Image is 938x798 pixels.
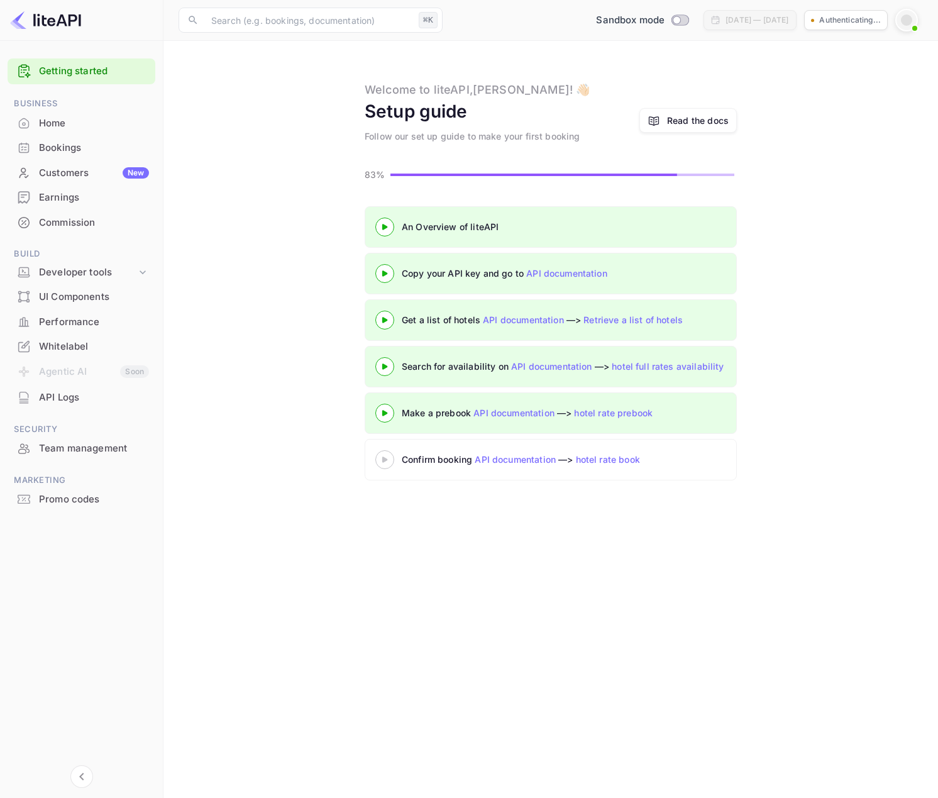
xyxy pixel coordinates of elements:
a: Getting started [39,64,149,79]
a: Read the docs [639,108,737,133]
div: Home [39,116,149,131]
a: API documentation [526,268,607,279]
div: Bookings [8,136,155,160]
div: Whitelabel [39,340,149,354]
div: New [123,167,149,179]
a: Home [8,111,155,135]
div: Getting started [8,58,155,84]
div: API Logs [8,385,155,410]
a: UI Components [8,285,155,308]
a: hotel full rates availability [612,361,724,372]
div: Earnings [39,191,149,205]
div: Developer tools [39,265,136,280]
div: UI Components [39,290,149,304]
input: Search (e.g. bookings, documentation) [204,8,414,33]
span: Marketing [8,474,155,487]
div: Make a prebook —> [402,406,716,419]
div: UI Components [8,285,155,309]
div: Team management [8,436,155,461]
a: API Logs [8,385,155,409]
div: Commission [8,211,155,235]
div: Bookings [39,141,149,155]
div: Setup guide [365,98,468,125]
a: Team management [8,436,155,460]
div: Welcome to liteAPI, [PERSON_NAME] ! 👋🏻 [365,81,590,98]
p: Authenticating... [819,14,881,26]
a: Commission [8,211,155,234]
div: Whitelabel [8,335,155,359]
button: Collapse navigation [70,765,93,788]
div: Promo codes [8,487,155,512]
div: Switch to Production mode [591,13,693,28]
span: Sandbox mode [596,13,665,28]
a: API documentation [475,454,556,465]
div: Promo codes [39,492,149,507]
div: Copy your API key and go to [402,267,716,280]
div: Earnings [8,186,155,210]
img: LiteAPI logo [10,10,81,30]
p: 83% [365,168,387,181]
span: Security [8,423,155,436]
div: An Overview of liteAPI [402,220,716,233]
div: API Logs [39,391,149,405]
a: Whitelabel [8,335,155,358]
div: Developer tools [8,262,155,284]
div: CustomersNew [8,161,155,186]
span: Build [8,247,155,261]
a: Promo codes [8,487,155,511]
div: Commission [39,216,149,230]
div: Follow our set up guide to make your first booking [365,130,580,143]
a: Read the docs [667,114,729,127]
div: Get a list of hotels —> [402,313,716,326]
a: API documentation [511,361,592,372]
a: Retrieve a list of hotels [583,314,683,325]
a: hotel rate prebook [574,407,653,418]
a: Bookings [8,136,155,159]
div: [DATE] — [DATE] [726,14,788,26]
div: ⌘K [419,12,438,28]
a: Earnings [8,186,155,209]
a: CustomersNew [8,161,155,184]
span: Business [8,97,155,111]
a: API documentation [473,407,555,418]
a: hotel rate book [576,454,640,465]
a: API documentation [483,314,564,325]
div: Performance [8,310,155,335]
div: Performance [39,315,149,330]
div: Team management [39,441,149,456]
div: Search for availability on —> [402,360,842,373]
div: Confirm booking —> [402,453,716,466]
div: Home [8,111,155,136]
div: Customers [39,166,149,180]
a: Performance [8,310,155,333]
